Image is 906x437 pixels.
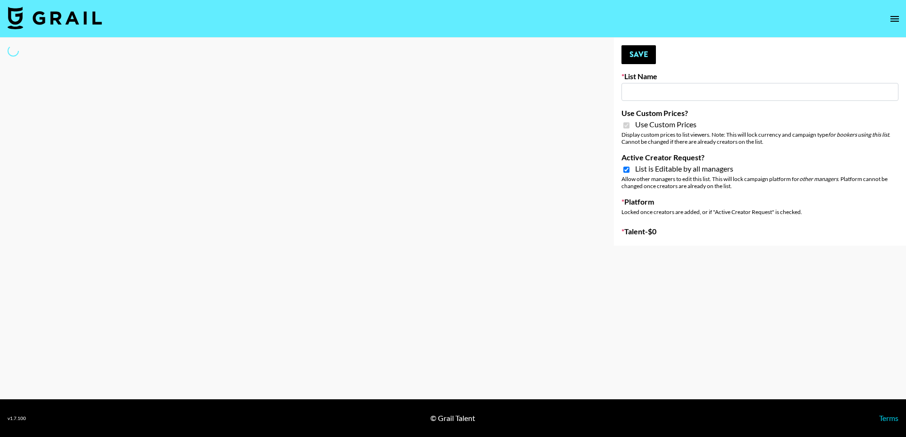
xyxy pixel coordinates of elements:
[828,131,889,138] em: for bookers using this list
[8,415,26,421] div: v 1.7.100
[621,197,898,206] label: Platform
[621,131,898,145] div: Display custom prices to list viewers. Note: This will lock currency and campaign type . Cannot b...
[621,175,898,190] div: Allow other managers to edit this list. This will lock campaign platform for . Platform cannot be...
[635,164,733,173] span: List is Editable by all managers
[799,175,838,182] em: other managers
[635,120,696,129] span: Use Custom Prices
[621,208,898,215] div: Locked once creators are added, or if "Active Creator Request" is checked.
[621,227,898,236] label: Talent - $ 0
[621,72,898,81] label: List Name
[8,7,102,29] img: Grail Talent
[621,153,898,162] label: Active Creator Request?
[621,108,898,118] label: Use Custom Prices?
[879,413,898,422] a: Terms
[430,413,475,423] div: © Grail Talent
[885,9,904,28] button: open drawer
[621,45,656,64] button: Save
